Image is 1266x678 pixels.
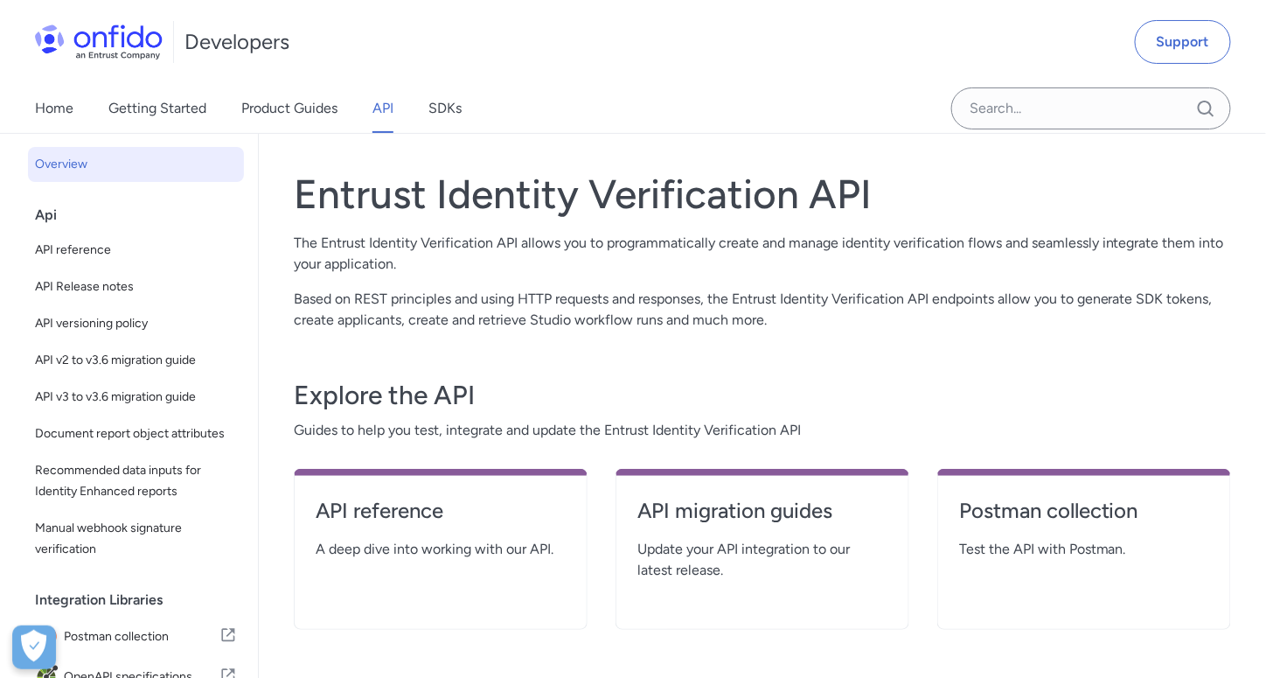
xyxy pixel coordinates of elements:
[35,460,237,502] span: Recommended data inputs for Identity Enhanced reports
[294,420,1231,441] span: Guides to help you test, integrate and update the Entrust Identity Verification API
[372,84,393,133] a: API
[959,497,1209,539] a: Postman collection
[12,626,56,669] button: Open Preferences
[28,269,244,304] a: API Release notes
[35,518,237,560] span: Manual webhook signature verification
[35,423,237,444] span: Document report object attributes
[959,497,1209,525] h4: Postman collection
[1135,20,1231,64] a: Support
[28,306,244,341] a: API versioning policy
[316,497,566,525] h4: API reference
[637,539,887,581] span: Update your API integration to our latest release.
[35,240,237,261] span: API reference
[35,350,237,371] span: API v2 to v3.6 migration guide
[294,233,1231,275] p: The Entrust Identity Verification API allows you to programmatically create and manage identity v...
[428,84,462,133] a: SDKs
[951,87,1231,129] input: Onfido search input field
[35,276,237,297] span: API Release notes
[35,24,163,59] img: Onfido Logo
[184,28,289,56] h1: Developers
[28,511,244,567] a: Manual webhook signature verification
[35,387,237,408] span: API v3 to v3.6 migration guide
[241,84,337,133] a: Product Guides
[35,154,237,175] span: Overview
[637,497,887,525] h4: API migration guides
[28,343,244,378] a: API v2 to v3.6 migration guide
[294,289,1231,331] p: Based on REST principles and using HTTP requests and responses, the Entrust Identity Verification...
[28,380,244,415] a: API v3 to v3.6 migration guide
[12,626,56,669] div: Cookie Preferences
[108,84,206,133] a: Getting Started
[35,625,64,649] img: IconPostman collection
[294,378,1231,413] h3: Explore the API
[316,539,566,560] span: A deep dive into working with our API.
[28,416,244,451] a: Document report object attributes
[35,313,237,334] span: API versioning policy
[28,233,244,268] a: API reference
[35,84,73,133] a: Home
[28,453,244,509] a: Recommended data inputs for Identity Enhanced reports
[35,583,251,618] div: Integration Libraries
[28,147,244,182] a: Overview
[28,618,244,656] a: IconPostman collectionPostman collection
[294,170,1231,219] h1: Entrust Identity Verification API
[35,198,251,233] div: Api
[959,539,1209,560] span: Test the API with Postman.
[64,625,219,649] span: Postman collection
[637,497,887,539] a: API migration guides
[316,497,566,539] a: API reference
